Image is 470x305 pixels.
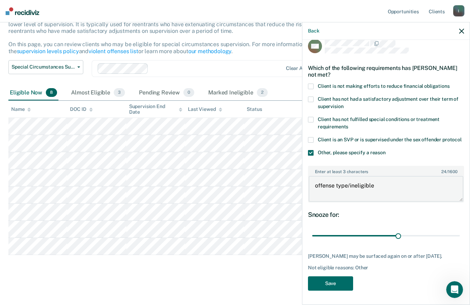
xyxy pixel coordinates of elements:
iframe: Intercom live chat [446,281,463,298]
textarea: offense type/ineligible [309,176,463,202]
span: 24 [441,169,447,174]
button: Save [308,276,353,291]
span: 8 [46,88,57,97]
div: Which of the following requirements has [PERSON_NAME] not met? [308,59,464,84]
a: violent offenses list [89,48,138,55]
span: Client has not had a satisfactory adjustment over their term of supervision [318,96,458,109]
a: our methodology [188,48,232,55]
span: / 1600 [441,169,457,174]
label: Enter at least 3 characters [309,166,463,174]
span: Client is not making efforts to reduce financial obligations [318,83,450,89]
span: 3 [114,88,125,97]
div: Status [247,106,262,112]
div: [PERSON_NAME] may be surfaced again on or after [DATE]. [308,253,464,259]
span: 0 [183,88,194,97]
img: Recidiviz [6,7,39,15]
div: Not eligible reasons: Other [308,265,464,271]
div: l [453,5,464,16]
span: Client has not fulfilled special conditions or treatment requirements [318,116,440,129]
div: Eligible Now [8,85,58,101]
div: Name [11,106,31,112]
div: DOC ID [70,106,92,112]
div: Pending Review [138,85,196,101]
span: 2 [257,88,268,97]
span: Other, please specify a reason [318,150,386,155]
div: Almost Eligible [70,85,126,101]
div: Clear agents [286,65,316,71]
p: Special circumstances supervision allows reentrants who are not eligible for traditional administ... [8,14,352,55]
a: supervision levels policy [17,48,79,55]
div: Marked Ineligible [207,85,269,101]
span: Client is an SVP or is supervised under the sex offender protocol [318,137,462,142]
div: Last Viewed [188,106,222,112]
button: Back [308,28,319,34]
div: Snooze for: [308,211,464,219]
div: Supervision End Date [129,104,182,115]
span: Special Circumstances Supervision [12,64,75,70]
